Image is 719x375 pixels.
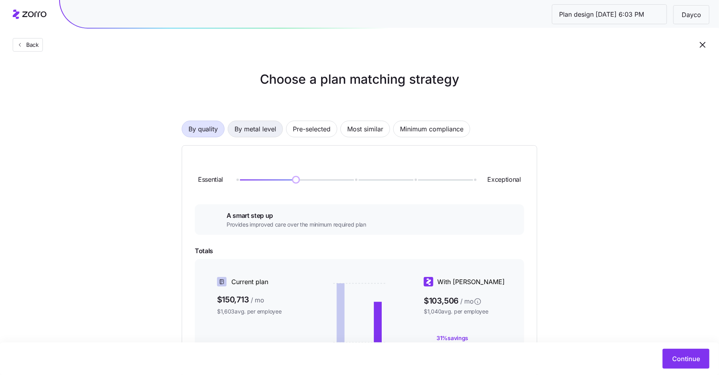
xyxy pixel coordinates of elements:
span: $103,506 [424,293,511,306]
button: By quality [182,121,225,137]
span: 31% savings [436,334,468,342]
span: Continue [672,354,700,363]
span: $1,040 avg. per employee [424,308,511,315]
button: Back [13,38,43,52]
span: / mo [251,295,264,305]
span: Essential [198,175,223,185]
span: Totals [195,246,524,256]
span: By metal level [235,121,276,137]
span: By quality [188,121,218,137]
button: Minimum compliance [393,121,470,137]
h1: Choose a plan matching strategy [163,70,556,89]
span: Most similar [347,121,383,137]
div: Current plan [217,277,305,287]
span: $1,603 avg. per employee [217,308,305,315]
img: ai-icon.png [290,173,302,186]
span: Back [23,41,39,49]
span: Provides improved care over the minimum required plan [227,221,366,229]
span: A smart step up [227,211,366,221]
button: Pre-selected [286,121,337,137]
span: Pre-selected [293,121,331,137]
div: With [PERSON_NAME] [424,277,511,287]
span: Minimum compliance [400,121,463,137]
button: Most similar [340,121,390,137]
span: Exceptional [488,175,521,185]
span: $150,713 [217,293,305,306]
span: / mo [460,296,474,306]
img: ai-icon.png [424,333,433,343]
button: By metal level [228,121,283,137]
button: Continue [663,349,709,369]
img: ai-icon.png [208,211,220,223]
span: Dayco [675,10,707,20]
